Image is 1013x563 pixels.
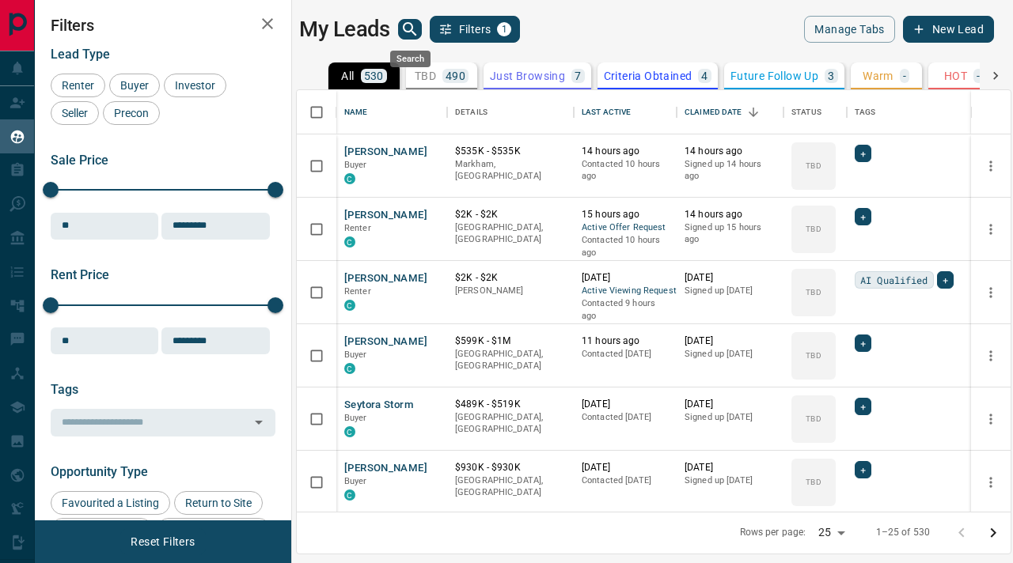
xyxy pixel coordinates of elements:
[490,70,565,81] p: Just Browsing
[344,208,427,223] button: [PERSON_NAME]
[51,16,275,35] h2: Filters
[685,285,776,297] p: Signed up [DATE]
[582,474,669,487] p: Contacted [DATE]
[783,90,847,134] div: Status
[977,70,980,81] p: -
[51,491,170,515] div: Favourited a Listing
[299,17,390,42] h1: My Leads
[828,70,834,81] p: 3
[115,79,154,92] span: Buyer
[806,476,821,488] p: TBD
[855,145,871,162] div: +
[51,382,78,397] span: Tags
[455,208,566,221] p: $2K - $2K
[455,271,566,285] p: $2K - $2K
[344,145,427,160] button: [PERSON_NAME]
[979,407,1003,431] button: more
[344,90,368,134] div: Name
[344,426,355,437] div: condos.ca
[447,90,574,134] div: Details
[804,16,894,43] button: Manage Tabs
[685,221,776,246] p: Signed up 15 hours ago
[582,221,669,235] span: Active Offer Request
[455,461,566,474] p: $930K - $930K
[344,476,367,486] span: Buyer
[685,474,776,487] p: Signed up [DATE]
[806,160,821,172] p: TBD
[120,528,205,555] button: Reset Filters
[685,271,776,285] p: [DATE]
[943,272,948,288] span: +
[855,334,871,352] div: +
[180,497,257,509] span: Return to Site
[344,363,355,374] div: condos.ca
[806,413,821,425] p: TBD
[455,474,566,499] p: [GEOGRAPHIC_DATA], [GEOGRAPHIC_DATA]
[876,526,930,539] p: 1–25 of 530
[455,334,566,348] p: $599K - $1M
[582,208,669,221] p: 15 hours ago
[685,208,776,221] p: 14 hours ago
[860,399,866,414] span: +
[806,350,821,361] p: TBD
[742,101,764,123] button: Sort
[344,286,371,297] span: Renter
[455,411,566,436] p: [GEOGRAPHIC_DATA], [GEOGRAPHIC_DATA]
[164,74,226,97] div: Investor
[677,90,783,134] div: Claimed Date
[344,236,355,247] div: condos.ca
[575,70,581,81] p: 7
[169,79,221,92] span: Investor
[582,297,669,322] p: Contacted 9 hours ago
[56,497,165,509] span: Favourited a Listing
[499,24,510,35] span: 1
[685,145,776,158] p: 14 hours ago
[56,79,100,92] span: Renter
[455,348,566,372] p: [GEOGRAPHIC_DATA], [GEOGRAPHIC_DATA]
[979,154,1003,178] button: more
[937,271,954,289] div: +
[685,90,742,134] div: Claimed Date
[855,398,871,415] div: +
[685,461,776,474] p: [DATE]
[344,489,355,501] div: condos.ca
[341,70,354,81] p: All
[344,334,427,350] button: [PERSON_NAME]
[582,398,669,411] p: [DATE]
[979,470,1003,494] button: more
[582,234,669,259] p: Contacted 10 hours ago
[685,411,776,424] p: Signed up [DATE]
[860,462,866,478] span: +
[860,145,866,161] span: +
[364,70,384,81] p: 530
[582,334,669,348] p: 11 hours ago
[582,348,669,361] p: Contacted [DATE]
[455,145,566,158] p: $535K - $535K
[806,223,821,235] p: TBD
[977,517,1009,549] button: Go to next page
[860,335,866,351] span: +
[344,271,427,286] button: [PERSON_NAME]
[344,413,367,423] span: Buyer
[944,70,967,81] p: HOT
[174,491,263,515] div: Return to Site
[455,221,566,246] p: [GEOGRAPHIC_DATA], [GEOGRAPHIC_DATA]
[455,90,488,134] div: Details
[390,51,431,67] div: Search
[582,145,669,158] p: 14 hours ago
[455,285,566,297] p: [PERSON_NAME]
[582,90,631,134] div: Last Active
[730,70,818,81] p: Future Follow Up
[860,272,928,288] span: AI Qualified
[344,461,427,476] button: [PERSON_NAME]
[109,74,160,97] div: Buyer
[979,281,1003,304] button: more
[51,267,109,282] span: Rent Price
[344,173,355,184] div: condos.ca
[51,74,105,97] div: Renter
[344,350,367,360] span: Buyer
[806,286,821,298] p: TBD
[685,158,776,183] p: Signed up 14 hours ago
[455,158,566,183] p: Markham, [GEOGRAPHIC_DATA]
[574,90,677,134] div: Last Active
